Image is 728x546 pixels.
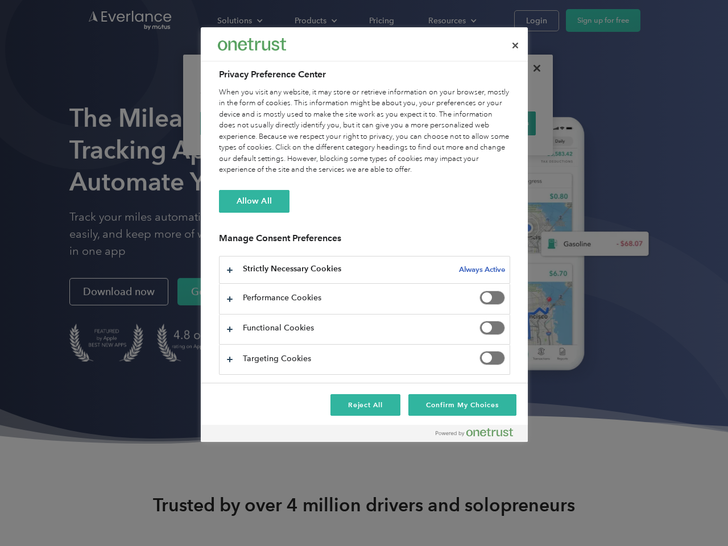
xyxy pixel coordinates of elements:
[219,87,510,176] div: When you visit any website, it may store or retrieve information on your browser, mostly in the f...
[218,33,286,56] div: Everlance
[436,428,522,442] a: Powered by OneTrust Opens in a new Tab
[503,33,528,58] button: Close
[201,27,528,442] div: Preference center
[219,233,510,250] h3: Manage Consent Preferences
[201,27,528,442] div: Privacy Preference Center
[219,190,289,213] button: Allow All
[408,394,516,416] button: Confirm My Choices
[436,428,513,437] img: Powered by OneTrust Opens in a new Tab
[219,68,510,81] h2: Privacy Preference Center
[330,394,401,416] button: Reject All
[218,38,286,50] img: Everlance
